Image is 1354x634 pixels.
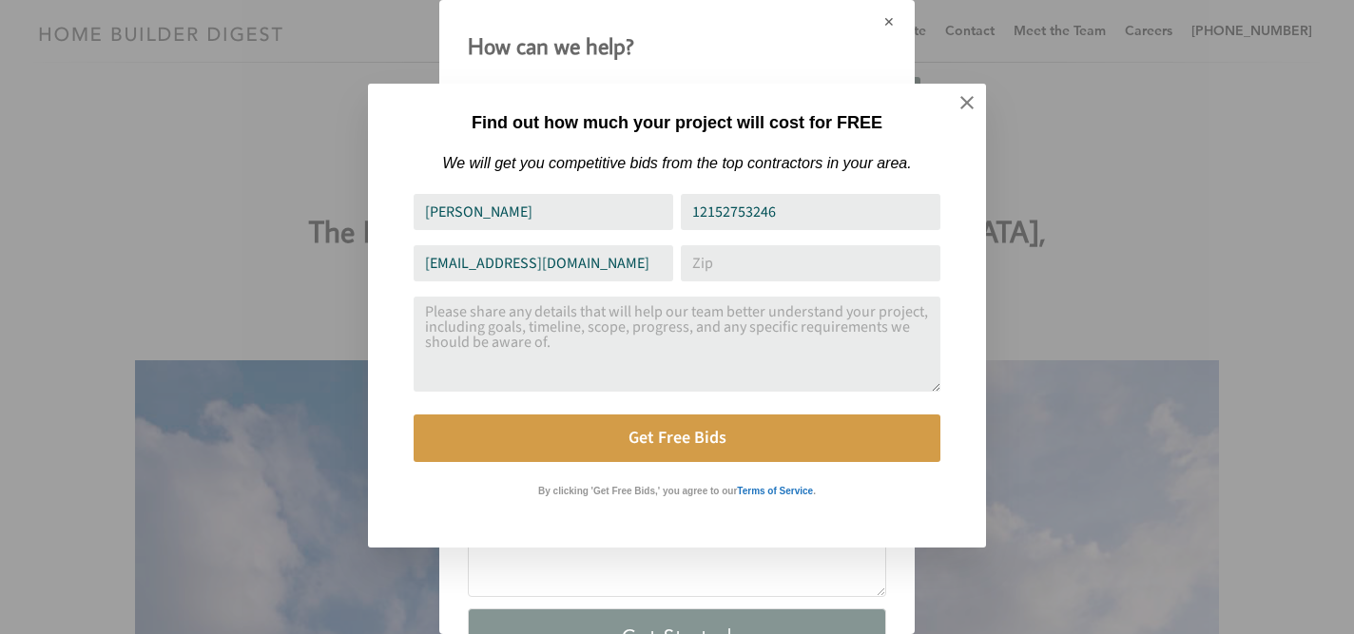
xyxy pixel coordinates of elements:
strong: By clicking 'Get Free Bids,' you agree to our [538,486,737,496]
strong: . [813,486,816,496]
input: Name [414,194,673,230]
input: Email Address [414,245,673,281]
button: Get Free Bids [414,414,940,462]
a: Terms of Service [737,481,813,497]
strong: Terms of Service [737,486,813,496]
input: Phone [681,194,940,230]
input: Zip [681,245,940,281]
strong: Find out how much your project will cost for FREE [472,113,882,132]
em: We will get you competitive bids from the top contractors in your area. [442,155,911,171]
textarea: Comment or Message [414,297,940,392]
button: Close [934,69,1000,136]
